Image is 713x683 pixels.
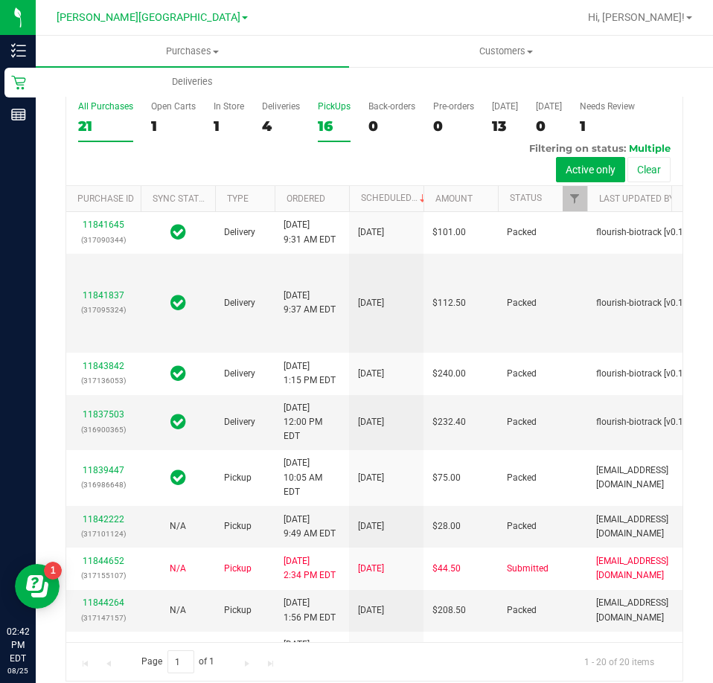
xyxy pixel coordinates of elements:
[629,142,671,154] span: Multiple
[7,665,29,676] p: 08/25
[75,611,132,625] p: (317147157)
[170,411,186,432] span: In Sync
[507,471,537,485] span: Packed
[580,101,635,112] div: Needs Review
[507,562,549,576] span: Submitted
[368,101,415,112] div: Back-orders
[75,373,132,388] p: (317136053)
[507,296,537,310] span: Packed
[507,367,537,381] span: Packed
[36,36,349,67] a: Purchases
[507,225,537,240] span: Packed
[170,519,186,533] button: N/A
[596,296,693,310] span: flourish-biotrack [v0.1.0]
[75,568,132,583] p: (317155107)
[492,118,518,135] div: 13
[287,193,325,204] a: Ordered
[83,409,124,420] a: 11837503
[83,361,124,371] a: 11843842
[284,359,336,388] span: [DATE] 1:15 PM EDT
[170,562,186,576] button: N/A
[129,650,227,673] span: Page of 1
[361,193,429,203] a: Scheduled
[529,142,626,154] span: Filtering on status:
[588,11,685,23] span: Hi, [PERSON_NAME]!
[284,218,336,246] span: [DATE] 9:31 AM EDT
[580,118,635,135] div: 1
[224,367,255,381] span: Delivery
[75,303,132,317] p: (317095324)
[7,625,29,665] p: 02:42 PM EDT
[492,101,518,112] div: [DATE]
[510,193,542,203] a: Status
[284,456,340,499] span: [DATE] 10:05 AM EDT
[435,193,473,204] a: Amount
[83,514,124,525] a: 11842222
[432,562,461,576] span: $44.50
[627,157,671,182] button: Clear
[284,289,336,317] span: [DATE] 9:37 AM EDT
[318,118,351,135] div: 16
[358,296,384,310] span: [DATE]
[36,45,349,58] span: Purchases
[75,233,132,247] p: (317090344)
[153,193,210,204] a: Sync Status
[77,193,134,204] a: Purchase ID
[44,562,62,580] iframe: Resource center unread badge
[284,638,340,681] span: [DATE] 12:39 PM EDT
[284,513,336,541] span: [DATE] 9:49 AM EDT
[152,75,233,89] span: Deliveries
[170,222,186,243] span: In Sync
[432,367,466,381] span: $240.00
[433,101,474,112] div: Pre-orders
[224,296,255,310] span: Delivery
[224,562,252,576] span: Pickup
[433,118,474,135] div: 0
[57,11,240,24] span: [PERSON_NAME][GEOGRAPHIC_DATA]
[224,603,252,618] span: Pickup
[214,118,244,135] div: 1
[78,101,133,112] div: All Purchases
[11,107,26,122] inline-svg: Reports
[596,415,693,429] span: flourish-biotrack [v0.1.0]
[75,527,132,541] p: (317101124)
[432,296,466,310] span: $112.50
[170,563,186,574] span: Not Applicable
[11,75,26,90] inline-svg: Retail
[170,467,186,488] span: In Sync
[432,603,466,618] span: $208.50
[151,101,196,112] div: Open Carts
[170,521,186,531] span: Not Applicable
[596,225,693,240] span: flourish-biotrack [v0.1.0]
[536,101,562,112] div: [DATE]
[368,118,415,135] div: 0
[432,519,461,533] span: $28.00
[83,465,124,475] a: 11839447
[83,597,124,608] a: 11844264
[572,650,666,673] span: 1 - 20 of 20 items
[15,564,60,609] iframe: Resource center
[358,519,384,533] span: [DATE]
[170,603,186,618] button: N/A
[358,415,384,429] span: [DATE]
[214,101,244,112] div: In Store
[227,193,249,204] a: Type
[83,219,124,230] a: 11841645
[170,363,186,384] span: In Sync
[151,118,196,135] div: 1
[83,556,124,566] a: 11844652
[224,415,255,429] span: Delivery
[167,650,194,673] input: 1
[563,186,587,211] a: Filter
[349,36,662,67] a: Customers
[358,603,384,618] span: [DATE]
[432,415,466,429] span: $232.40
[318,101,351,112] div: PickUps
[83,290,124,301] a: 11841837
[358,562,384,576] span: [DATE]
[507,415,537,429] span: Packed
[599,193,674,204] a: Last Updated By
[596,367,693,381] span: flourish-biotrack [v0.1.0]
[224,225,255,240] span: Delivery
